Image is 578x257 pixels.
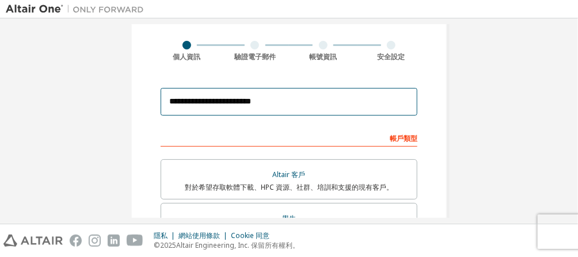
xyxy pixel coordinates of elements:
img: 牽牛星一號 [6,3,150,15]
font: 學生 [282,213,296,223]
img: linkedin.svg [108,235,120,247]
font: 網站使用條款 [178,231,220,240]
img: youtube.svg [127,235,143,247]
font: Altair Engineering, Inc. 保留所有權利。 [176,240,299,250]
font: 個人資訊 [173,52,200,62]
img: altair_logo.svg [3,235,63,247]
img: facebook.svg [70,235,82,247]
font: 驗證電子郵件 [234,52,276,62]
font: 帳號資訊 [309,52,337,62]
font: 隱私 [154,231,168,240]
font: Altair 客戶 [273,170,306,179]
font: 帳戶類型 [390,133,417,143]
font: Cookie 同意 [231,231,269,240]
img: instagram.svg [89,235,101,247]
font: 安全設定 [378,52,405,62]
font: 2025 [160,240,176,250]
font: © [154,240,160,250]
font: 對於希望存取軟體下載、HPC 資源、社群、培訓和支援的現有客戶。 [185,182,393,192]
